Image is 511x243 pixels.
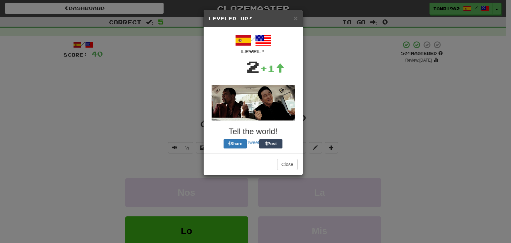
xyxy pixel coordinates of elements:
button: Close [293,15,297,22]
button: Share [224,139,247,148]
div: 2 [246,55,260,78]
button: Close [277,159,298,170]
h3: Tell the world! [209,127,298,136]
button: Post [259,139,282,148]
div: / [209,32,298,55]
div: Level: [209,48,298,55]
div: +1 [260,62,284,75]
span: × [293,14,297,22]
img: jackie-chan-chris-tucker-8e28c945e4edb08076433a56fe7d8633100bcb81acdffdd6d8700cc364528c3e.gif [212,85,295,121]
h5: Leveled Up! [209,15,298,22]
a: Tweet [247,140,259,145]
